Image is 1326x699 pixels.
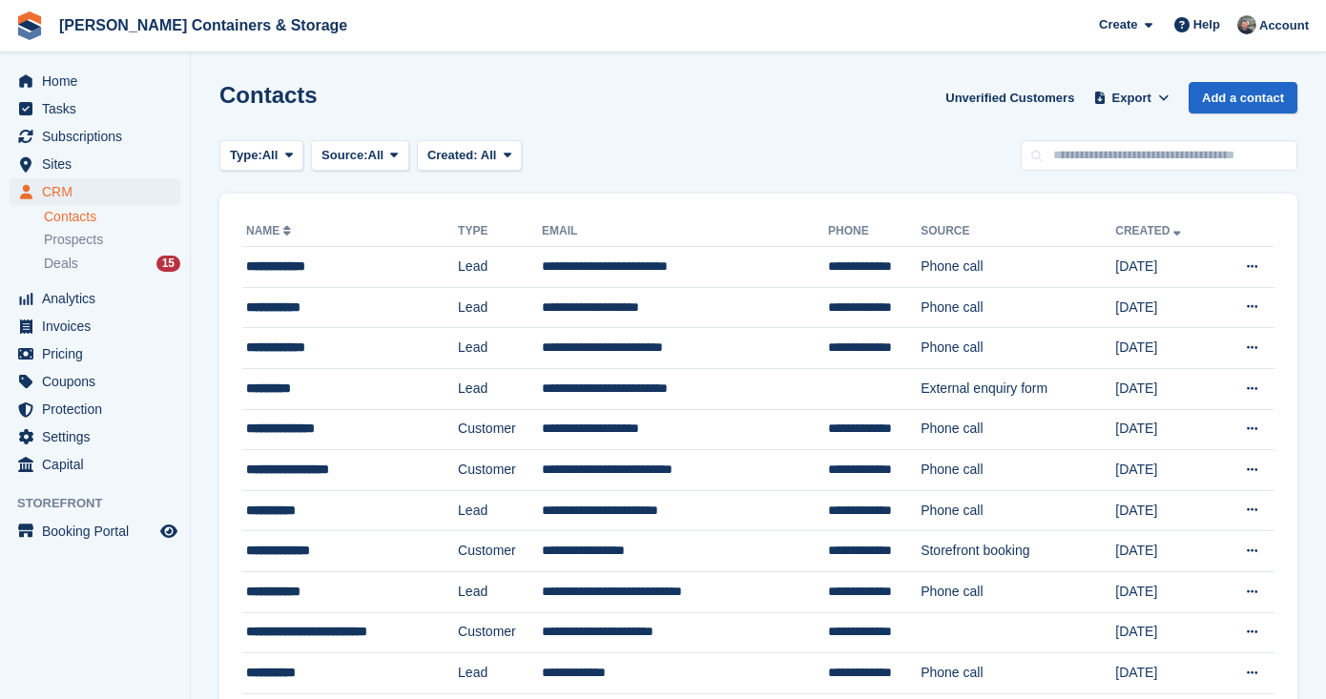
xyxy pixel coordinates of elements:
td: [DATE] [1115,368,1216,409]
a: menu [10,313,180,339]
a: menu [10,68,180,94]
a: Created [1115,224,1185,237]
button: Type: All [219,140,303,172]
button: Source: All [311,140,409,172]
a: menu [10,95,180,122]
a: menu [10,518,180,545]
td: [DATE] [1115,571,1216,612]
a: menu [10,123,180,150]
td: [DATE] [1115,409,1216,450]
a: menu [10,423,180,450]
td: Customer [458,612,542,653]
img: stora-icon-8386f47178a22dfd0bd8f6a31ec36ba5ce8667c1dd55bd0f319d3a0aa187defe.svg [15,11,44,40]
a: Name [246,224,295,237]
a: menu [10,396,180,422]
td: Customer [458,531,542,572]
td: Phone call [921,409,1115,450]
a: menu [10,368,180,395]
span: All [262,146,279,165]
th: Type [458,216,542,247]
span: Account [1259,16,1309,35]
td: Phone call [921,247,1115,288]
td: [DATE] [1115,328,1216,369]
td: Phone call [921,287,1115,328]
button: Created: All [417,140,522,172]
span: Protection [42,396,156,422]
span: Coupons [42,368,156,395]
span: Storefront [17,494,190,513]
span: Home [42,68,156,94]
span: Sites [42,151,156,177]
td: Phone call [921,571,1115,612]
td: Lead [458,571,542,612]
a: Preview store [157,520,180,543]
span: Capital [42,451,156,478]
a: menu [10,285,180,312]
span: All [481,148,497,162]
a: menu [10,451,180,478]
span: Deals [44,255,78,273]
span: Help [1193,15,1220,34]
td: Phone call [921,450,1115,491]
td: Storefront booking [921,531,1115,572]
span: Tasks [42,95,156,122]
span: Analytics [42,285,156,312]
td: [DATE] [1115,653,1216,694]
span: Booking Portal [42,518,156,545]
a: Add a contact [1189,82,1297,113]
span: Prospects [44,231,103,249]
td: [DATE] [1115,612,1216,653]
td: Lead [458,653,542,694]
a: Deals 15 [44,254,180,274]
td: External enquiry form [921,368,1115,409]
img: Adam Greenhalgh [1237,15,1256,34]
td: Lead [458,328,542,369]
th: Email [542,216,828,247]
a: [PERSON_NAME] Containers & Storage [52,10,355,41]
td: Lead [458,247,542,288]
th: Phone [828,216,921,247]
a: Contacts [44,208,180,226]
div: 15 [156,256,180,272]
span: All [368,146,384,165]
td: Lead [458,368,542,409]
a: menu [10,340,180,367]
span: Export [1112,89,1151,108]
td: [DATE] [1115,490,1216,531]
td: [DATE] [1115,287,1216,328]
td: [DATE] [1115,531,1216,572]
td: Phone call [921,328,1115,369]
span: Type: [230,146,262,165]
span: Source: [321,146,367,165]
td: Phone call [921,653,1115,694]
a: Prospects [44,230,180,250]
td: Phone call [921,490,1115,531]
td: Customer [458,409,542,450]
span: Created: [427,148,478,162]
a: menu [10,178,180,205]
span: Create [1099,15,1137,34]
span: CRM [42,178,156,205]
th: Source [921,216,1115,247]
td: Lead [458,287,542,328]
td: Lead [458,490,542,531]
span: Settings [42,423,156,450]
td: [DATE] [1115,450,1216,491]
span: Pricing [42,340,156,367]
td: Customer [458,450,542,491]
h1: Contacts [219,82,318,108]
a: menu [10,151,180,177]
td: [DATE] [1115,247,1216,288]
a: Unverified Customers [938,82,1082,113]
span: Subscriptions [42,123,156,150]
button: Export [1089,82,1173,113]
span: Invoices [42,313,156,339]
